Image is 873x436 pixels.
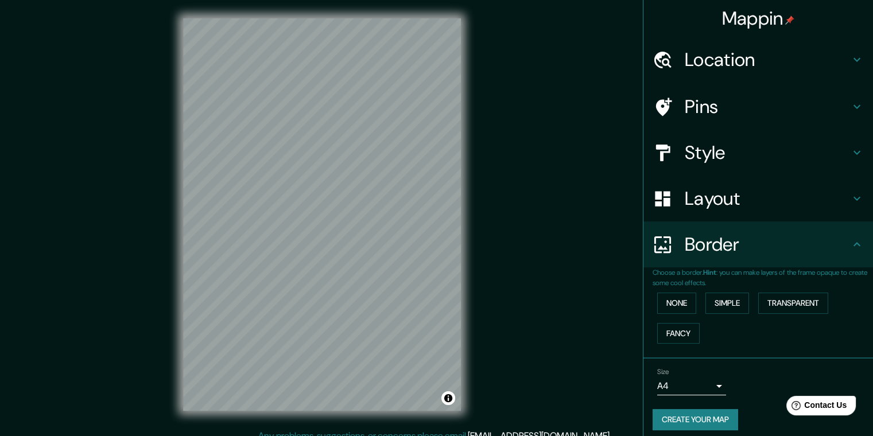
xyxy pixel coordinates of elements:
iframe: Help widget launcher [771,391,860,423]
img: pin-icon.png [785,15,794,25]
h4: Pins [685,95,850,118]
div: Layout [643,176,873,221]
div: Pins [643,84,873,130]
div: A4 [657,377,726,395]
h4: Border [685,233,850,256]
p: Choose a border. : you can make layers of the frame opaque to create some cool effects. [653,267,873,288]
button: None [657,293,696,314]
canvas: Map [183,18,461,411]
div: Border [643,221,873,267]
h4: Location [685,48,850,71]
button: Fancy [657,323,700,344]
div: Style [643,130,873,176]
label: Size [657,367,669,377]
h4: Mappin [722,7,795,30]
button: Toggle attribution [441,391,455,405]
button: Transparent [758,293,828,314]
div: Location [643,37,873,83]
b: Hint [703,268,716,277]
button: Create your map [653,409,738,430]
h4: Style [685,141,850,164]
h4: Layout [685,187,850,210]
button: Simple [705,293,749,314]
